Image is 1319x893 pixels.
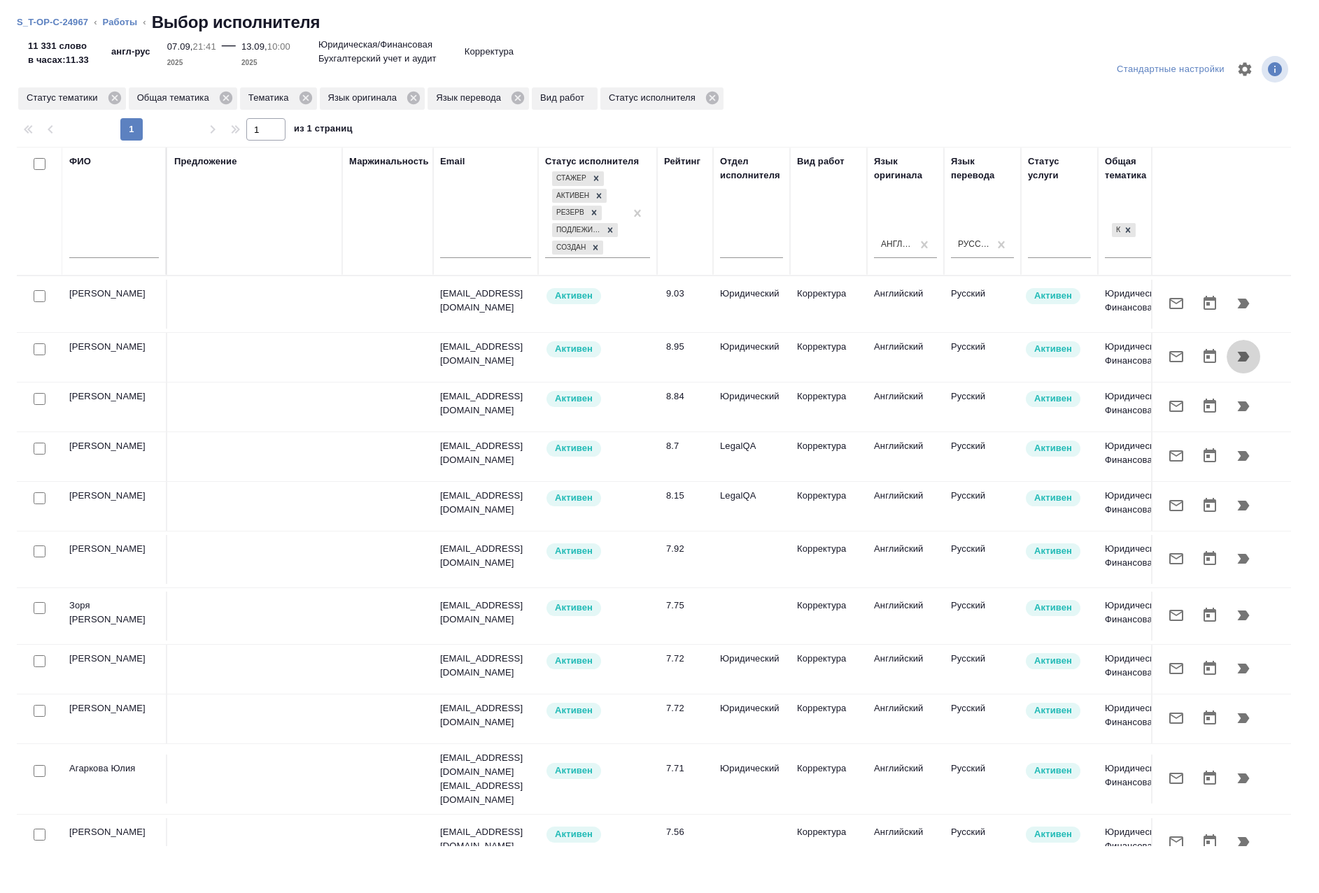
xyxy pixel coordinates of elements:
[555,544,593,558] p: Активен
[34,492,45,504] input: Выбери исполнителей, чтобы отправить приглашение на работу
[958,238,990,250] div: Русский
[1098,432,1175,481] td: Юридическая/Финансовая
[1034,601,1072,615] p: Активен
[440,340,531,368] p: [EMAIL_ADDRESS][DOMAIN_NAME]
[944,645,1021,694] td: Русский
[18,87,126,110] div: Статус тематики
[34,829,45,841] input: Выбери исполнителей, чтобы отправить приглашение на работу
[545,542,650,561] div: Рядовой исполнитель: назначай с учетом рейтинга
[34,393,45,405] input: Выбери исполнителей, чтобы отправить приглашение на работу
[545,762,650,780] div: Рядовой исполнитель: назначай с учетом рейтинга
[552,241,588,255] div: Создан
[1034,544,1072,558] p: Активен
[248,91,294,105] p: Тематика
[1193,287,1227,320] button: Открыть календарь загрузки
[1159,542,1193,576] button: Отправить предложение о работе
[540,91,589,105] p: Вид работ
[1227,542,1260,576] button: Продолжить
[867,535,944,584] td: Английский
[103,17,138,27] a: Работы
[1193,825,1227,859] button: Открыть календарь загрузки
[143,15,146,29] li: ‹
[28,39,89,53] p: 11 331 слово
[944,818,1021,867] td: Русский
[62,333,167,382] td: [PERSON_NAME]
[555,827,593,841] p: Активен
[1193,701,1227,735] button: Открыть календарь загрузки
[62,482,167,531] td: [PERSON_NAME]
[34,443,45,455] input: Выбери исполнителей, чтобы отправить приглашение на работу
[797,489,860,503] p: Корректура
[1098,755,1175,803] td: Юридическая/Финансовая
[545,439,650,458] div: Рядовой исполнитель: назначай с учетом рейтинга
[555,342,593,356] p: Активен
[1034,827,1072,841] p: Активен
[944,432,1021,481] td: Русский
[552,223,602,238] div: Подлежит внедрению
[797,599,860,613] p: Корректура
[1098,592,1175,641] td: Юридическая/Финансовая
[193,41,216,52] p: 21:41
[328,91,402,105] p: Язык оригинала
[867,432,944,481] td: Английский
[867,645,944,694] td: Английский
[545,652,650,671] div: Рядовой исполнитель: назначай с учетом рейтинга
[1034,342,1072,356] p: Активен
[34,705,45,717] input: Выбери исполнителей, чтобы отправить приглашение на работу
[1110,222,1137,239] div: Юридическая/Финансовая
[34,765,45,777] input: Выбери исполнителей, чтобы отправить приглашение на работу
[555,441,593,455] p: Активен
[555,764,593,778] p: Активен
[551,187,608,205] div: Стажер, Активен, Резерв, Подлежит внедрению, Создан
[1098,535,1175,584] td: Юридическая/Финансовая
[241,41,267,52] p: 13.09,
[1227,701,1260,735] button: Продолжить
[555,392,593,406] p: Активен
[34,602,45,614] input: Выбери исполнителей, чтобы отправить приглашение на работу
[797,762,860,776] p: Корректура
[1159,599,1193,632] button: Отправить предложение о работе
[944,383,1021,431] td: Русский
[1227,439,1260,473] button: Продолжить
[713,645,790,694] td: Юридический
[440,599,531,627] p: [EMAIL_ADDRESS][DOMAIN_NAME]
[545,340,650,359] div: Рядовой исполнитель: назначай с учетом рейтинга
[545,489,650,508] div: Рядовой исполнитель: назначай с учетом рейтинга
[600,87,724,110] div: Статус исполнителя
[129,87,237,110] div: Общая тематика
[1098,280,1175,329] td: Юридическая/Финансовая
[666,340,706,354] div: 8.95
[1159,439,1193,473] button: Отправить предложение о работе
[867,383,944,431] td: Английский
[62,280,167,329] td: [PERSON_NAME]
[1193,599,1227,632] button: Открыть календарь загрузки
[1098,645,1175,694] td: Юридическая/Финансовая
[545,155,639,169] div: Статус исполнителя
[1228,52,1262,86] span: Настроить таблицу
[545,825,650,844] div: Рядовой исполнитель: назначай с учетом рейтинга
[545,599,650,617] div: Рядовой исполнитель: назначай с учетом рейтинга
[713,482,790,531] td: LegalQA
[713,755,790,803] td: Юридический
[951,155,1014,183] div: Язык перевода
[666,701,706,715] div: 7.72
[1098,333,1175,382] td: Юридическая/Финансовая
[545,287,650,306] div: Рядовой исполнитель: назначай с учетом рейтинга
[551,170,605,187] div: Стажер, Активен, Резерв, Подлежит внедрению, Создан
[222,34,236,70] div: —
[666,825,706,839] div: 7.56
[555,491,593,505] p: Активен
[797,390,860,403] p: Корректура
[62,383,167,431] td: [PERSON_NAME]
[867,755,944,803] td: Английский
[545,390,650,408] div: Рядовой исполнитель: назначай с учетом рейтинга
[552,189,591,203] div: Активен
[944,333,1021,382] td: Русский
[720,155,783,183] div: Отдел исполнителя
[17,11,1302,34] nav: breadcrumb
[294,120,353,141] span: из 1 страниц
[62,694,167,743] td: [PERSON_NAME]
[1034,654,1072,668] p: Активен
[1034,392,1072,406] p: Активен
[545,701,650,720] div: Рядовой исполнитель: назначай с учетом рейтинга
